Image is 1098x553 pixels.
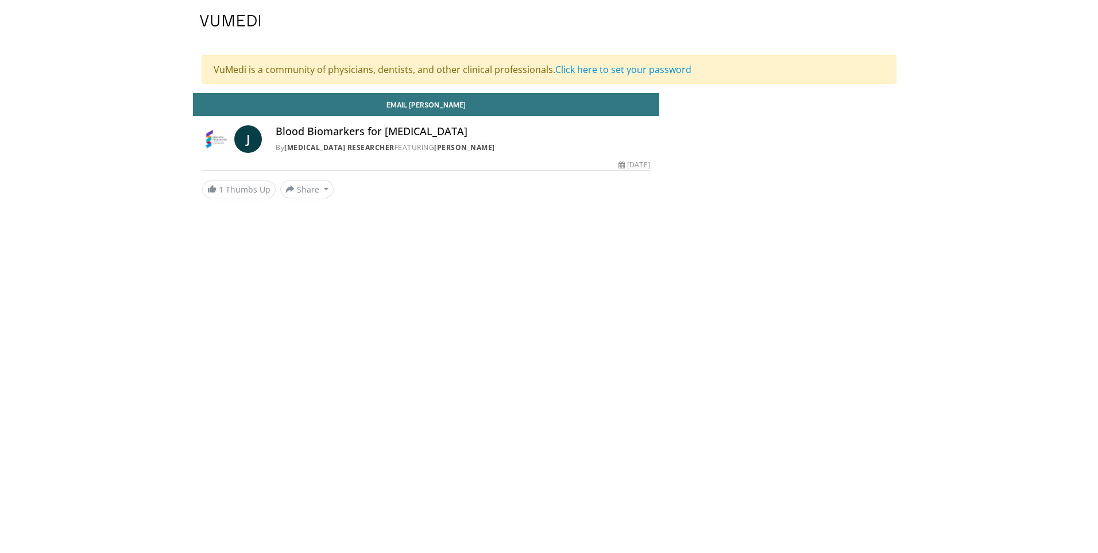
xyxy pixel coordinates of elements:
img: VuMedi Logo [200,15,261,26]
a: Click here to set your password [555,63,691,76]
span: 1 [219,184,223,195]
div: VuMedi is a community of physicians, dentists, and other clinical professionals. [202,55,896,84]
a: [MEDICAL_DATA] Researcher [284,143,395,152]
div: [DATE] [618,160,649,170]
div: By FEATURING [276,143,650,153]
a: J [234,125,262,153]
a: 1 Thumbs Up [202,181,276,198]
img: Dementia Researcher [202,125,230,153]
a: Email [PERSON_NAME] [193,93,659,116]
button: Share [280,180,334,198]
a: [PERSON_NAME] [434,143,495,152]
h4: Blood Biomarkers for [MEDICAL_DATA] [276,125,650,138]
